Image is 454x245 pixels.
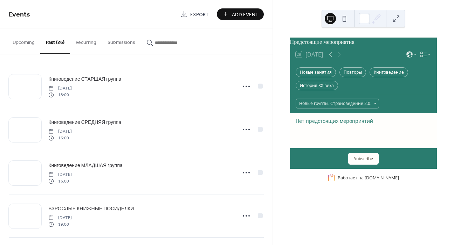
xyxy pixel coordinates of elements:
[48,161,122,170] a: Книговедение МЛАДШАЯ группа
[48,119,121,126] span: Книговедение СРЕДНЯЯ группа
[48,92,72,98] span: 18:00
[48,162,122,170] span: Книговедение МЛАДШАЯ группа
[217,8,264,20] button: Add Event
[290,38,437,46] div: Предстоящие мероприятия
[296,117,431,125] div: Нет предстоящих мероприятий
[365,175,399,181] a: [DOMAIN_NAME]
[70,28,102,53] button: Recurring
[232,11,259,18] span: Add Event
[48,178,72,184] span: 16:00
[190,11,209,18] span: Export
[296,67,336,77] div: Новые занятия
[348,153,379,165] button: Subscribe
[48,135,72,141] span: 16:00
[339,67,366,77] div: Повторы
[48,128,72,135] span: [DATE]
[338,175,399,181] div: Работает на
[102,28,141,53] button: Submissions
[9,8,30,21] span: Events
[48,205,134,213] span: ВЗРОСЛЫЕ КНИЖНЫЕ ПОСИДЕЛКИ
[40,28,70,54] button: Past (26)
[48,75,121,83] a: Книговедение СТАРШАЯ группа
[370,67,408,77] div: Книговедение
[7,28,40,53] button: Upcoming
[296,81,338,91] div: История XX века
[48,172,72,178] span: [DATE]
[48,85,72,92] span: [DATE]
[48,215,72,221] span: [DATE]
[48,221,72,227] span: 19:00
[48,118,121,126] a: Книговедение СРЕДНЯЯ группа
[175,8,214,20] a: Export
[48,205,134,213] a: ВЗРОСЛЫЕ КНИЖНЫЕ ПОСИДЕЛКИ
[48,76,121,83] span: Книговедение СТАРШАЯ группа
